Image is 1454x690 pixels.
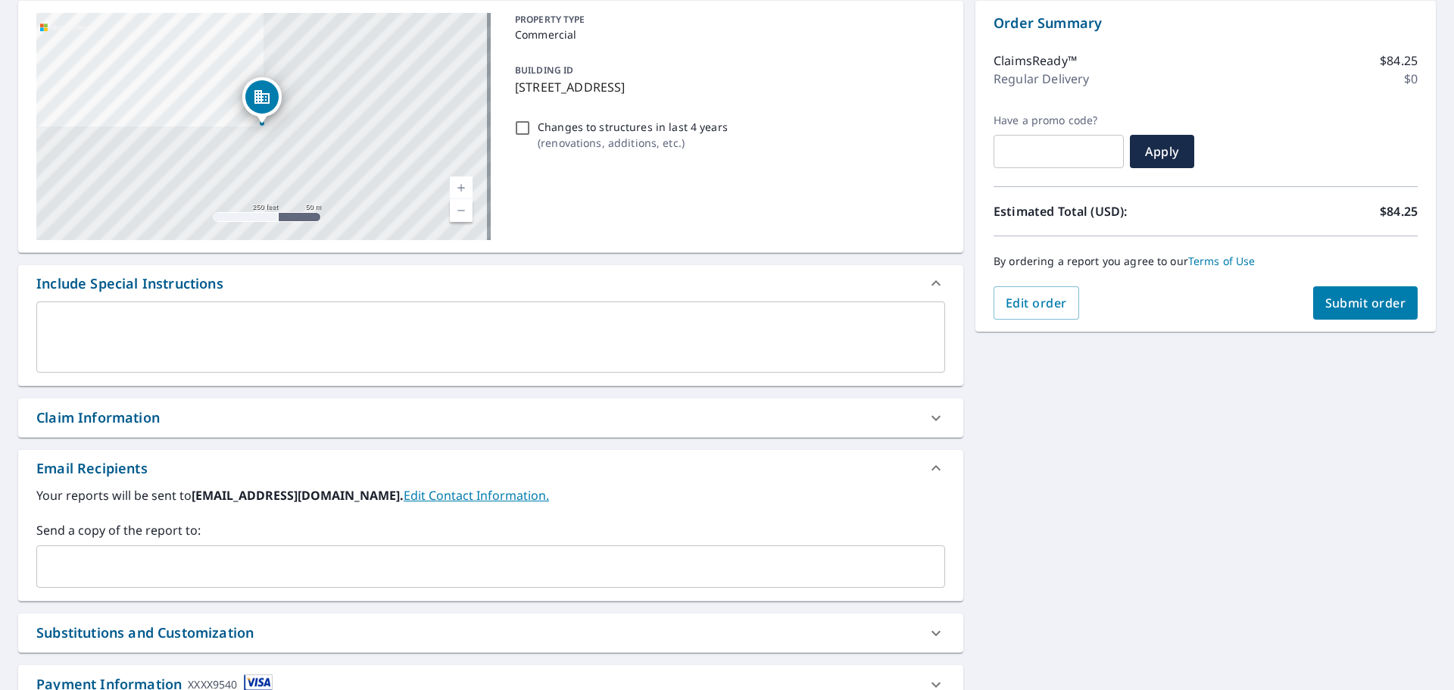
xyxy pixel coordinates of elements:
div: Include Special Instructions [36,273,223,294]
p: [STREET_ADDRESS] [515,78,939,96]
a: EditContactInfo [404,487,549,504]
p: Commercial [515,27,939,42]
span: Edit order [1006,295,1067,311]
label: Send a copy of the report to: [36,521,945,539]
p: Estimated Total (USD): [994,202,1206,220]
p: $84.25 [1380,202,1418,220]
div: Include Special Instructions [18,265,963,301]
div: Email Recipients [36,458,148,479]
p: Regular Delivery [994,70,1089,88]
a: Terms of Use [1188,254,1256,268]
p: PROPERTY TYPE [515,13,939,27]
p: Changes to structures in last 4 years [538,119,728,135]
p: BUILDING ID [515,64,573,76]
div: Substitutions and Customization [36,623,254,643]
label: Your reports will be sent to [36,486,945,504]
p: $84.25 [1380,52,1418,70]
div: Substitutions and Customization [18,614,963,652]
p: ( renovations, additions, etc. ) [538,135,728,151]
span: Apply [1142,143,1182,160]
button: Submit order [1313,286,1418,320]
button: Apply [1130,135,1194,168]
label: Have a promo code? [994,114,1124,127]
p: $0 [1404,70,1418,88]
div: Claim Information [18,398,963,437]
p: Order Summary [994,13,1418,33]
a: Current Level 17, Zoom Out [450,199,473,222]
div: Claim Information [36,407,160,428]
p: By ordering a report you agree to our [994,254,1418,268]
div: Email Recipients [18,450,963,486]
div: Dropped pin, building 1, Commercial property, 1602 N 11th St Omaha, NE 68110 [242,77,282,124]
a: Current Level 17, Zoom In [450,176,473,199]
span: Submit order [1325,295,1406,311]
p: ClaimsReady™ [994,52,1077,70]
button: Edit order [994,286,1079,320]
b: [EMAIL_ADDRESS][DOMAIN_NAME]. [192,487,404,504]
